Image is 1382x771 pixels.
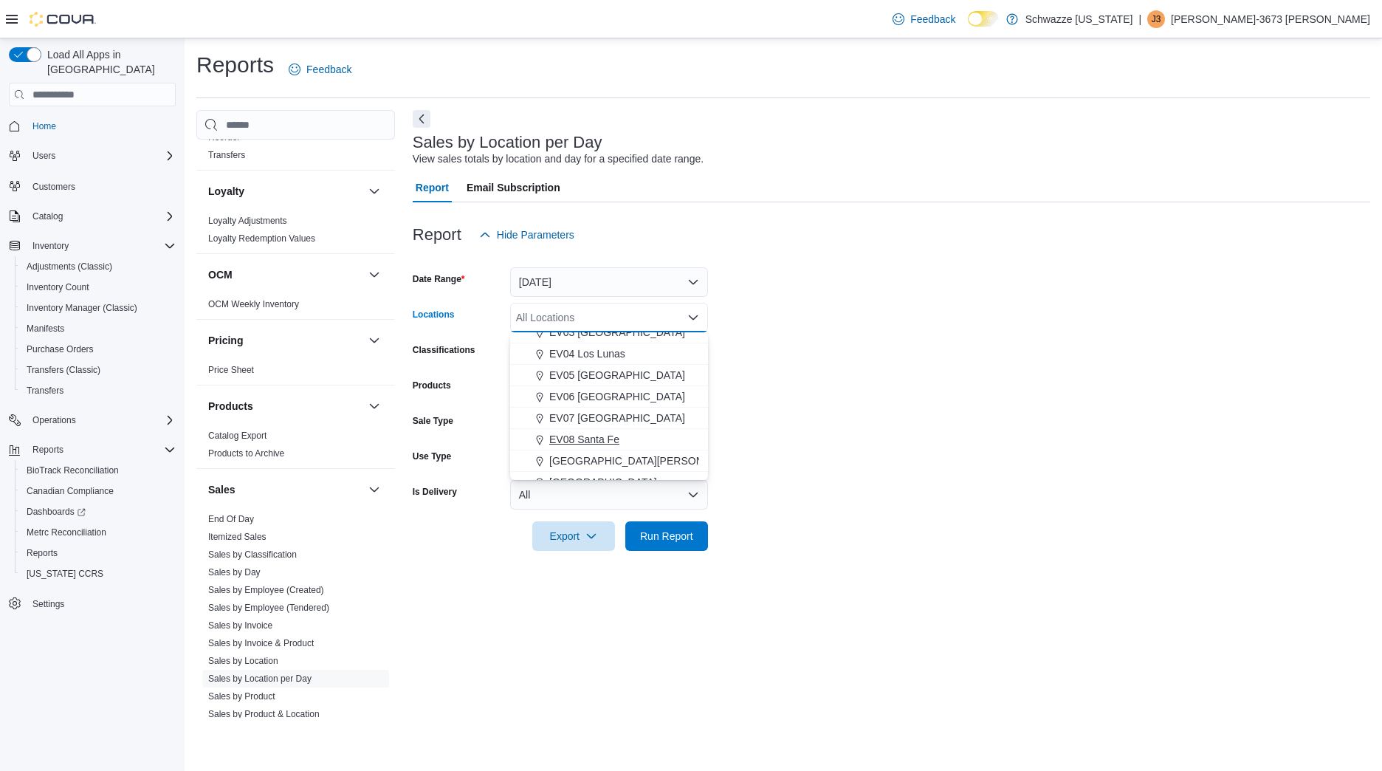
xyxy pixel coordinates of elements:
[27,177,176,195] span: Customers
[32,444,63,456] span: Reports
[208,365,254,375] a: Price Sheet
[27,485,114,497] span: Canadian Compliance
[196,510,395,764] div: Sales
[21,258,176,275] span: Adjustments (Classic)
[416,173,449,202] span: Report
[208,532,267,542] a: Itemized Sales
[640,529,693,544] span: Run Report
[32,414,76,426] span: Operations
[196,212,395,253] div: Loyalty
[21,340,100,358] a: Purchase Orders
[549,432,619,447] span: EV08 Santa Fe
[1025,10,1133,28] p: Schwazze [US_STATE]
[208,233,315,244] span: Loyalty Redemption Values
[510,472,708,493] button: [GEOGRAPHIC_DATA]
[549,368,685,383] span: EV05 [GEOGRAPHIC_DATA]
[21,320,70,337] a: Manifests
[687,312,699,323] button: Close list of options
[196,50,274,80] h1: Reports
[27,411,82,429] button: Operations
[27,568,103,580] span: [US_STATE] CCRS
[208,482,236,497] h3: Sales
[208,482,362,497] button: Sales
[27,147,176,165] span: Users
[3,115,182,137] button: Home
[208,656,278,666] a: Sales by Location
[413,134,602,151] h3: Sales by Location per Day
[3,145,182,166] button: Users
[15,298,182,318] button: Inventory Manager (Classic)
[1152,10,1161,28] span: J3
[27,343,94,355] span: Purchase Orders
[27,281,89,293] span: Inventory Count
[15,543,182,563] button: Reports
[15,563,182,584] button: [US_STATE] CCRS
[3,236,182,256] button: Inventory
[3,206,182,227] button: Catalog
[3,175,182,196] button: Customers
[21,258,118,275] a: Adjustments (Classic)
[549,453,742,468] span: [GEOGRAPHIC_DATA][PERSON_NAME]
[413,450,451,462] label: Use Type
[32,120,56,132] span: Home
[208,149,245,161] span: Transfers
[21,462,176,479] span: BioTrack Reconciliation
[510,480,708,510] button: All
[208,585,324,595] a: Sales by Employee (Created)
[21,382,176,400] span: Transfers
[27,147,61,165] button: Users
[21,482,176,500] span: Canadian Compliance
[3,439,182,460] button: Reports
[208,448,284,459] span: Products to Archive
[510,408,708,429] button: EV07 [GEOGRAPHIC_DATA]
[549,325,685,340] span: EV03 [GEOGRAPHIC_DATA]
[510,450,708,472] button: [GEOGRAPHIC_DATA][PERSON_NAME]
[208,150,245,160] a: Transfers
[208,233,315,244] a: Loyalty Redemption Values
[510,322,708,343] button: EV03 [GEOGRAPHIC_DATA]
[21,503,176,521] span: Dashboards
[1147,10,1165,28] div: John-3673 Montoya
[910,12,955,27] span: Feedback
[15,501,182,522] a: Dashboards
[21,299,176,317] span: Inventory Manager (Classic)
[27,594,176,613] span: Settings
[208,216,287,226] a: Loyalty Adjustments
[32,150,55,162] span: Users
[413,415,453,427] label: Sale Type
[473,220,580,250] button: Hide Parameters
[467,173,560,202] span: Email Subscription
[1171,10,1370,28] p: [PERSON_NAME]-3673 [PERSON_NAME]
[208,184,362,199] button: Loyalty
[15,256,182,277] button: Adjustments (Classic)
[510,429,708,450] button: EV08 Santa Fe
[208,267,233,282] h3: OCM
[27,441,69,459] button: Reports
[510,267,708,297] button: [DATE]
[208,620,272,631] span: Sales by Invoice
[21,299,143,317] a: Inventory Manager (Classic)
[413,110,430,128] button: Next
[365,266,383,284] button: OCM
[3,593,182,614] button: Settings
[32,598,64,610] span: Settings
[15,522,182,543] button: Metrc Reconciliation
[21,524,176,541] span: Metrc Reconciliation
[27,441,176,459] span: Reports
[27,117,62,135] a: Home
[208,431,267,441] a: Catalog Export
[532,521,615,551] button: Export
[413,344,475,356] label: Classifications
[21,565,109,583] a: [US_STATE] CCRS
[968,11,999,27] input: Dark Mode
[21,382,69,400] a: Transfers
[21,320,176,337] span: Manifests
[549,411,685,425] span: EV07 [GEOGRAPHIC_DATA]
[32,240,69,252] span: Inventory
[365,481,383,498] button: Sales
[1138,10,1141,28] p: |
